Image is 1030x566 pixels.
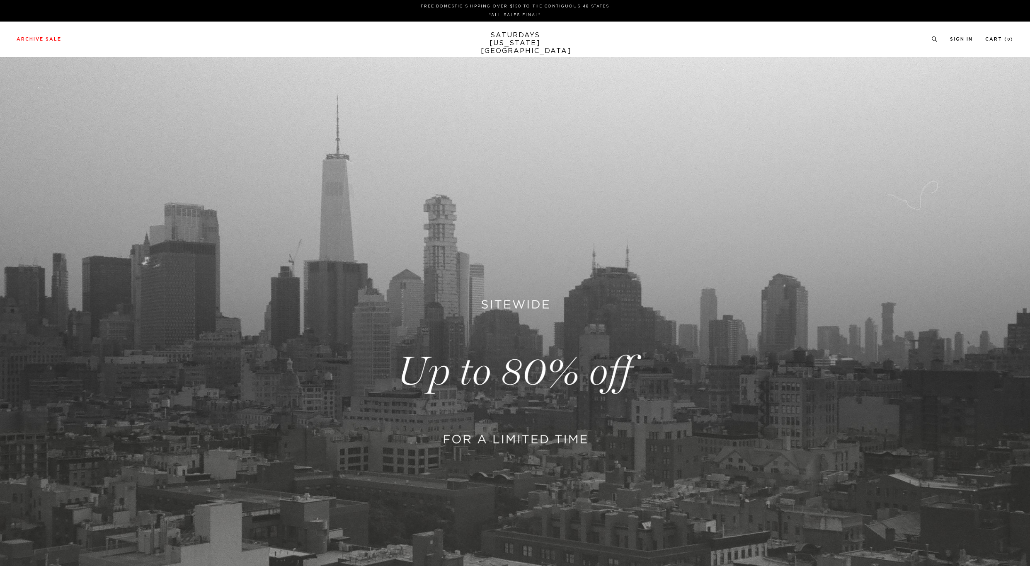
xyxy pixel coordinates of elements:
[1007,38,1011,41] small: 0
[950,37,973,41] a: Sign In
[20,12,1010,18] p: *ALL SALES FINAL*
[985,37,1013,41] a: Cart (0)
[481,31,549,55] a: SATURDAYS[US_STATE][GEOGRAPHIC_DATA]
[20,3,1010,10] p: FREE DOMESTIC SHIPPING OVER $150 TO THE CONTIGUOUS 48 STATES
[17,37,61,41] a: Archive Sale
